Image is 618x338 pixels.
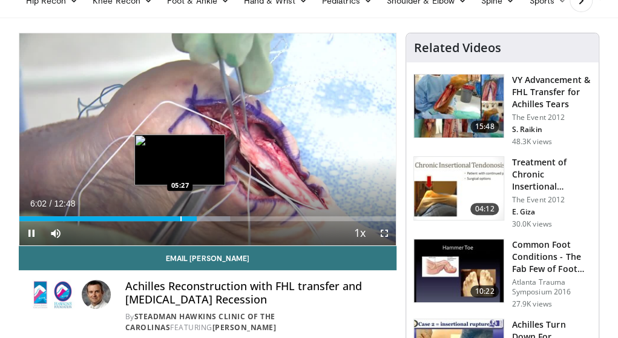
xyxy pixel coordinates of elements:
[511,277,591,297] p: Atlanta Trauma Symposium 2016
[134,134,225,185] img: image.jpeg
[347,221,372,245] button: Playback Rate
[19,221,44,245] button: Pause
[470,121,499,133] span: 15:48
[125,280,387,306] h4: Achilles Reconstruction with FHL transfer and [MEDICAL_DATA] Recession
[511,239,591,275] h3: Common Foot Conditions - The Fab Few of Foot and Ankle
[414,75,504,138] img: f5016854-7c5d-4d2b-bf8b-0701c028b37d.150x105_q85_crop-smart_upscale.jpg
[372,221,396,245] button: Fullscreen
[54,199,75,208] span: 12:48
[511,125,591,134] p: S. Raikin
[44,221,68,245] button: Mute
[19,216,396,221] div: Progress Bar
[511,219,551,229] p: 30.0K views
[511,299,551,309] p: 27.9K views
[413,41,501,55] h4: Related Videos
[414,239,504,302] img: 4559c471-f09d-4bda-8b3b-c296350a5489.150x105_q85_crop-smart_upscale.jpg
[511,74,591,110] h3: VY Advancement & FHL Transfer for Achilles Tears
[413,74,591,147] a: 15:48 VY Advancement & FHL Transfer for Achilles Tears The Event 2012 S. Raikin 48.3K views
[511,137,551,147] p: 48.3K views
[511,195,591,205] p: The Event 2012
[125,311,387,333] div: By FEATURING
[511,113,591,122] p: The Event 2012
[413,239,591,309] a: 10:22 Common Foot Conditions - The Fab Few of Foot and Ankle Atlanta Trauma Symposium 2016 27.9K ...
[212,322,277,333] a: [PERSON_NAME]
[30,199,47,208] span: 6:02
[470,203,499,215] span: 04:12
[511,207,591,217] p: E. Giza
[19,33,396,245] video-js: Video Player
[511,156,591,193] h3: Treatment of Chronic Insertional Tendonosis
[414,157,504,220] img: O0cEsGv5RdudyPNn4xMDoxOmtxOwKG7D_1.150x105_q85_crop-smart_upscale.jpg
[125,311,275,333] a: Steadman Hawkins Clinic of the Carolinas
[19,246,397,270] a: Email [PERSON_NAME]
[470,285,499,297] span: 10:22
[413,156,591,229] a: 04:12 Treatment of Chronic Insertional Tendonosis The Event 2012 E. Giza 30.0K views
[50,199,52,208] span: /
[28,280,77,309] img: Steadman Hawkins Clinic of the Carolinas
[82,280,111,309] img: Avatar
